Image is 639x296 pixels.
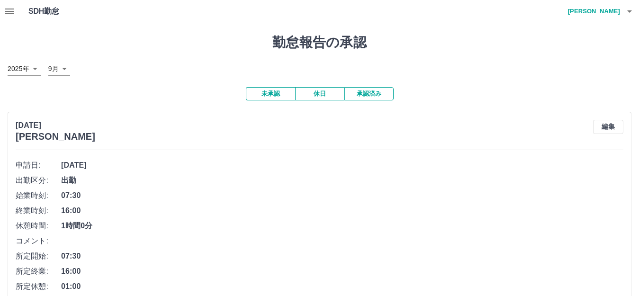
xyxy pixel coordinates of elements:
span: コメント: [16,235,61,247]
span: 申請日: [16,160,61,171]
span: 始業時刻: [16,190,61,201]
span: 出勤区分: [16,175,61,186]
span: 07:30 [61,251,623,262]
span: 所定休憩: [16,281,61,292]
span: 終業時刻: [16,205,61,216]
button: 休日 [295,87,344,100]
span: [DATE] [61,160,623,171]
span: 07:30 [61,190,623,201]
p: [DATE] [16,120,95,131]
span: 1時間0分 [61,220,623,232]
span: 出勤 [61,175,623,186]
h3: [PERSON_NAME] [16,131,95,142]
button: 編集 [593,120,623,134]
button: 承認済み [344,87,394,100]
div: 2025年 [8,62,41,76]
span: 01:00 [61,281,623,292]
span: 休憩時間: [16,220,61,232]
span: 16:00 [61,205,623,216]
span: 所定開始: [16,251,61,262]
span: 所定終業: [16,266,61,277]
h1: 勤怠報告の承認 [8,35,631,51]
div: 9月 [48,62,70,76]
span: 16:00 [61,266,623,277]
button: 未承認 [246,87,295,100]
